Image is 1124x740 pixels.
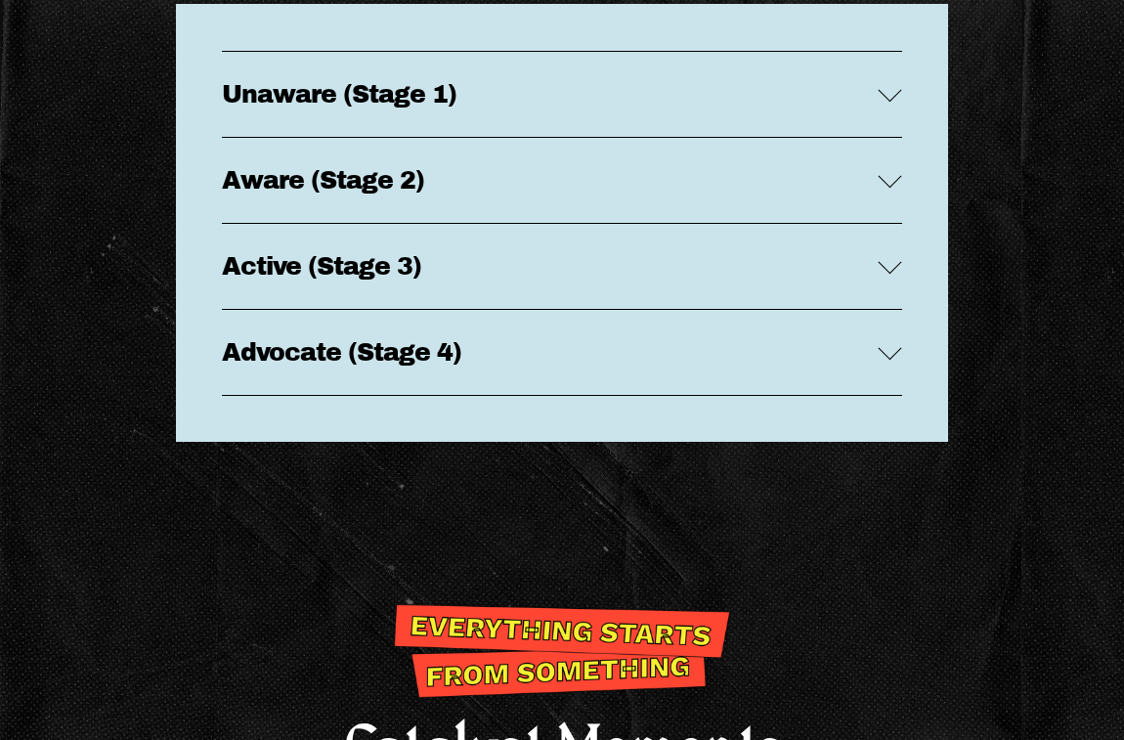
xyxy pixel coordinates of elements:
span: Active (Stage 3) [222,253,879,280]
button: Active (Stage 3) [222,224,902,309]
button: Advocate (Stage 4) [222,310,902,395]
span: Unaware (Stage 1) [222,81,879,108]
button: Unaware (Stage 1) [222,52,902,137]
span: Advocate (Stage 4) [222,339,879,366]
button: Aware (Stage 2) [222,138,902,223]
span: Aware (Stage 2) [222,167,879,194]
